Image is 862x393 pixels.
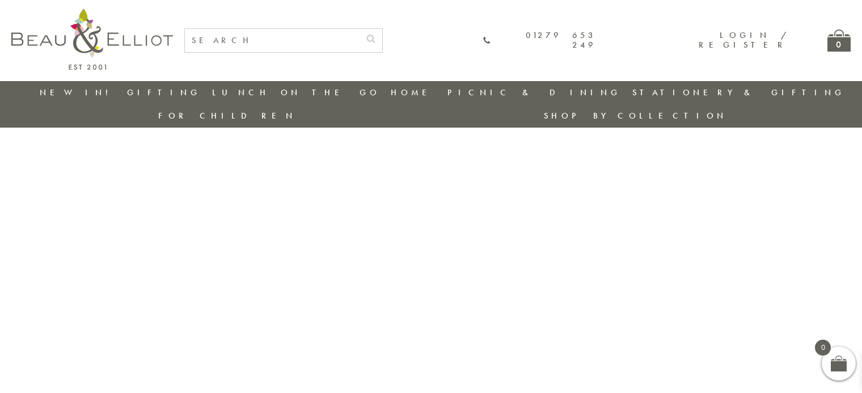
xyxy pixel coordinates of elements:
[815,340,831,356] span: 0
[127,87,201,98] a: Gifting
[391,87,436,98] a: Home
[40,87,116,98] a: New in!
[158,110,296,121] a: For Children
[185,29,360,52] input: SEARCH
[827,29,851,52] a: 0
[544,110,727,121] a: Shop by collection
[483,31,596,50] a: 01279 653 249
[699,29,788,50] a: Login / Register
[11,9,173,70] img: logo
[212,87,380,98] a: Lunch On The Go
[632,87,845,98] a: Stationery & Gifting
[447,87,621,98] a: Picnic & Dining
